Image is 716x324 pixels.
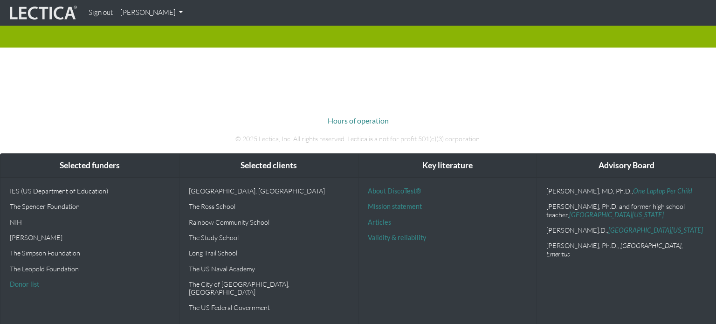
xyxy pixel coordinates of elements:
[189,234,349,241] p: The Study School
[0,154,179,178] div: Selected funders
[368,202,422,210] a: Mission statement
[189,202,349,210] p: The Ross School
[10,280,39,288] a: Donor list
[10,187,170,195] p: IES (US Department of Education)
[546,226,706,234] p: [PERSON_NAME].D.,
[189,265,349,273] p: The US Naval Academy
[358,154,537,178] div: Key literature
[633,187,692,195] a: One Laptop Per Child
[189,280,349,296] p: The City of [GEOGRAPHIC_DATA], [GEOGRAPHIC_DATA]
[10,249,170,257] p: The Simpson Foundation
[189,218,349,226] p: Rainbow Community School
[99,134,617,144] p: © 2025 Lectica, Inc. All rights reserved. Lectica is a not for profit 501(c)(3) corporation.
[117,4,186,22] a: [PERSON_NAME]
[10,218,170,226] p: NIH
[546,187,706,195] p: [PERSON_NAME], MD, Ph.D.,
[537,154,716,178] div: Advisory Board
[7,4,77,22] img: lecticalive
[368,187,421,195] a: About DiscoTest®
[608,226,703,234] a: [GEOGRAPHIC_DATA][US_STATE]
[189,249,349,257] p: Long Trail School
[10,234,170,241] p: [PERSON_NAME]
[85,4,117,22] a: Sign out
[368,218,391,226] a: Articles
[10,202,170,210] p: The Spencer Foundation
[328,116,389,125] a: Hours of operation
[368,234,426,241] a: Validity & reliability
[10,265,170,273] p: The Leopold Foundation
[189,187,349,195] p: [GEOGRAPHIC_DATA], [GEOGRAPHIC_DATA]
[546,241,683,257] em: , [GEOGRAPHIC_DATA], Emeritus
[546,202,706,219] p: [PERSON_NAME], Ph.D. and former high school teacher,
[569,211,664,219] a: [GEOGRAPHIC_DATA][US_STATE]
[179,154,358,178] div: Selected clients
[189,303,349,311] p: The US Federal Government
[546,241,706,258] p: [PERSON_NAME], Ph.D.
